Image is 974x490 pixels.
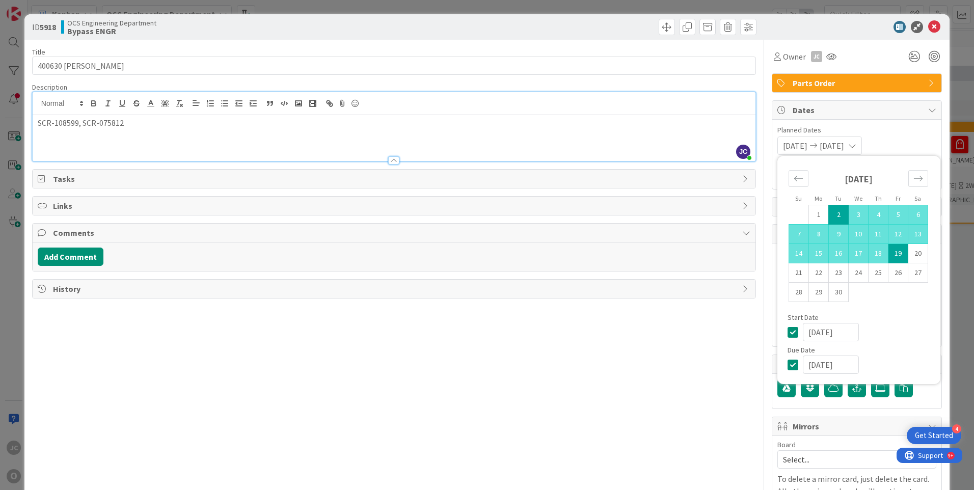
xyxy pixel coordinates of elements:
td: Selected as end date. Friday, 09/19/2025 12:00 PM [888,244,908,263]
td: Selected. Sunday, 09/14/2025 12:00 PM [789,244,809,263]
span: Parts Order [793,77,923,89]
span: Planned Dates [777,125,936,135]
td: Selected. Friday, 09/05/2025 12:00 PM [888,205,908,225]
small: Sa [914,195,921,202]
span: Description [32,83,67,92]
button: Add Comment [38,248,103,266]
label: Title [32,47,45,57]
td: Choose Monday, 09/29/2025 12:00 PM as your check-in date. It’s available. [809,283,829,302]
span: OCS Engineering Department [67,19,156,27]
td: Choose Wednesday, 09/24/2025 12:00 PM as your check-in date. It’s available. [849,263,869,283]
td: Choose Thursday, 09/25/2025 12:00 PM as your check-in date. It’s available. [869,263,888,283]
td: Choose Monday, 09/22/2025 12:00 PM as your check-in date. It’s available. [809,263,829,283]
span: Select... [783,452,913,467]
td: Choose Sunday, 09/28/2025 12:00 PM as your check-in date. It’s available. [789,283,809,302]
td: Selected. Thursday, 09/18/2025 12:00 PM [869,244,888,263]
small: Mo [815,195,822,202]
span: Dates [793,104,923,116]
small: Th [875,195,882,202]
div: Move forward to switch to the next month. [908,170,928,187]
span: Tasks [53,173,737,185]
td: Selected. Saturday, 09/06/2025 12:00 PM [908,205,928,225]
td: Selected. Friday, 09/12/2025 12:00 PM [888,225,908,244]
span: Owner [783,50,806,63]
td: Selected. Saturday, 09/13/2025 12:00 PM [908,225,928,244]
div: Move backward to switch to the previous month. [789,170,808,187]
td: Choose Saturday, 09/27/2025 12:00 PM as your check-in date. It’s available. [908,263,928,283]
span: Support [21,2,46,14]
div: 4 [952,424,961,433]
div: Open Get Started checklist, remaining modules: 4 [907,427,961,444]
span: JC [736,145,750,159]
b: Bypass ENGR [67,27,156,35]
div: Calendar [777,161,939,314]
span: Comments [53,227,737,239]
td: Selected. Monday, 09/08/2025 12:00 PM [809,225,829,244]
td: Selected. Sunday, 09/07/2025 12:00 PM [789,225,809,244]
div: 9+ [51,4,57,12]
span: Due Date [788,346,815,353]
p: SCR-108599, SCR-075812 [38,117,750,129]
b: 5918 [40,22,56,32]
td: Selected. Tuesday, 09/16/2025 12:00 PM [829,244,849,263]
span: Mirrors [793,420,923,432]
td: Selected as start date. Tuesday, 09/02/2025 12:00 PM [829,205,849,225]
div: Get Started [915,430,953,441]
td: Selected. Tuesday, 09/09/2025 12:00 PM [829,225,849,244]
td: Selected. Thursday, 09/11/2025 12:00 PM [869,225,888,244]
td: Selected. Wednesday, 09/17/2025 12:00 PM [849,244,869,263]
span: [DATE] [820,140,844,152]
td: Selected. Wednesday, 09/10/2025 12:00 PM [849,225,869,244]
td: Choose Friday, 09/26/2025 12:00 PM as your check-in date. It’s available. [888,263,908,283]
small: Su [795,195,802,202]
small: We [854,195,862,202]
td: Choose Monday, 09/01/2025 12:00 PM as your check-in date. It’s available. [809,205,829,225]
strong: [DATE] [845,173,873,185]
td: Choose Sunday, 09/21/2025 12:00 PM as your check-in date. It’s available. [789,263,809,283]
span: History [53,283,737,295]
td: Selected. Wednesday, 09/03/2025 12:00 PM [849,205,869,225]
td: Choose Tuesday, 09/23/2025 12:00 PM as your check-in date. It’s available. [829,263,849,283]
small: Fr [896,195,901,202]
span: Board [777,441,796,448]
td: Choose Saturday, 09/20/2025 12:00 PM as your check-in date. It’s available. [908,244,928,263]
span: Start Date [788,314,819,321]
input: type card name here... [32,57,756,75]
td: Choose Tuesday, 09/30/2025 12:00 PM as your check-in date. It’s available. [829,283,849,302]
small: Tu [835,195,842,202]
span: [DATE] [783,140,807,152]
input: MM/DD/YYYY [803,323,859,341]
span: Links [53,200,737,212]
div: JC [811,51,822,62]
td: Selected. Thursday, 09/04/2025 12:00 PM [869,205,888,225]
td: Selected. Monday, 09/15/2025 12:00 PM [809,244,829,263]
span: ID [32,21,56,33]
input: MM/DD/YYYY [803,356,859,374]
